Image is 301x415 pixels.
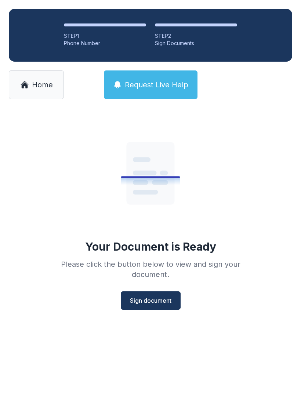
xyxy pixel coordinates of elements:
div: STEP 2 [155,32,237,40]
span: Sign document [130,296,171,305]
div: STEP 1 [64,32,146,40]
div: Sign Documents [155,40,237,47]
div: Your Document is Ready [85,240,216,253]
div: Phone Number [64,40,146,47]
div: Please click the button below to view and sign your document. [45,259,256,280]
span: Home [32,80,53,90]
span: Request Live Help [125,80,188,90]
